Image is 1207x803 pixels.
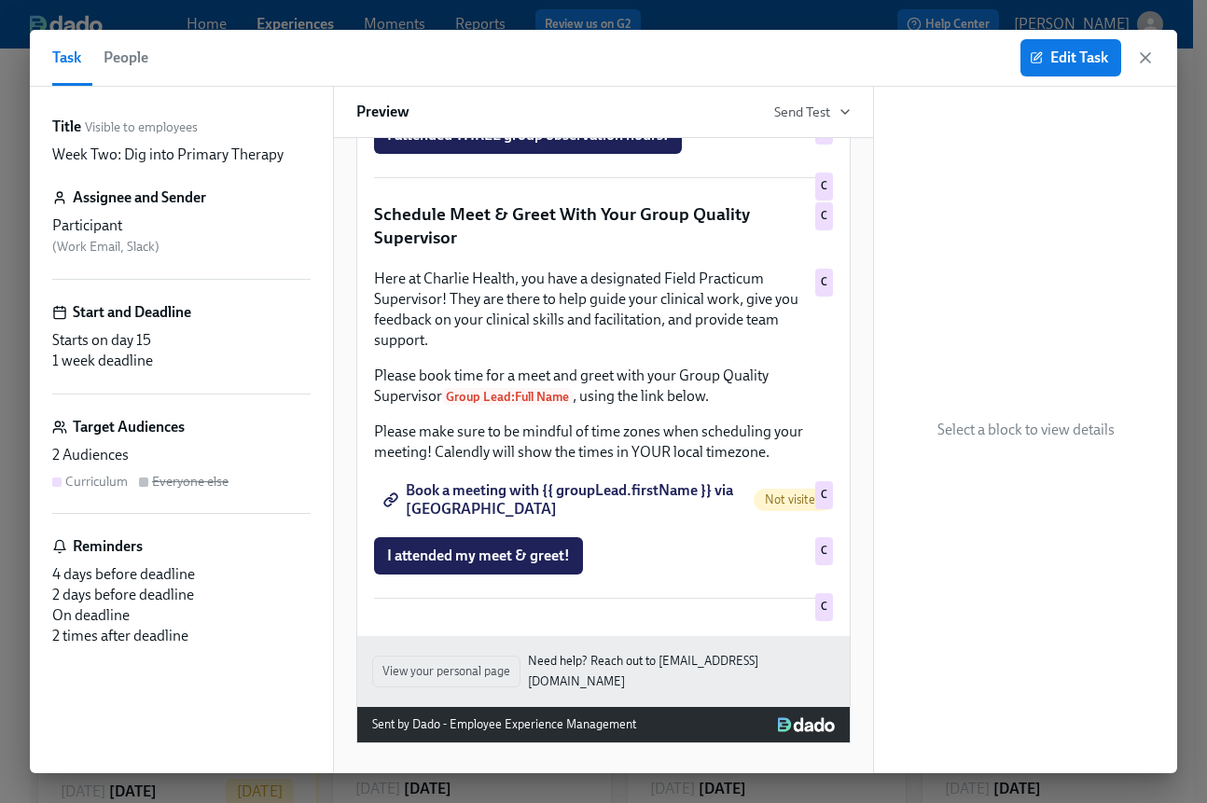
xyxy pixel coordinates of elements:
[52,330,311,351] div: Starts on day 15
[1034,48,1108,67] span: Edit Task
[104,45,148,71] span: People
[73,417,185,437] h6: Target Audiences
[372,656,520,687] button: View your personal page
[815,481,833,509] div: Used by Curriculum audience
[528,651,835,692] a: Need help? Reach out to [EMAIL_ADDRESS][DOMAIN_NAME]
[815,173,833,201] div: Used by Curriculum audience
[372,591,835,606] div: C
[52,585,311,605] div: 2 days before deadline
[356,102,409,122] h6: Preview
[73,302,191,323] h6: Start and Deadline
[152,473,229,491] div: Everyone else
[73,536,143,557] h6: Reminders
[372,714,636,735] div: Sent by Dado - Employee Experience Management
[815,593,833,621] div: Used by Curriculum audience
[52,117,81,137] label: Title
[85,118,198,136] span: Visible to employees
[874,87,1177,773] div: Select a block to view details
[778,717,835,732] img: Dado
[372,171,835,186] div: C
[52,564,311,585] div: 4 days before deadline
[774,103,851,121] button: Send Test
[382,662,510,681] span: View your personal page
[52,626,311,646] div: 2 times after deadline
[52,239,160,255] span: ( Work Email, Slack )
[65,473,128,491] div: Curriculum
[52,352,153,369] span: 1 week deadline
[52,215,311,236] div: Participant
[1020,39,1121,76] button: Edit Task
[815,269,833,297] div: Used by Curriculum audience
[372,267,835,464] div: Here at Charlie Health, you have a designated Field Practicum Supervisor! They are there to help ...
[815,202,833,230] div: Used by Curriculum audience
[52,145,284,165] p: Week Two: Dig into Primary Therapy
[372,479,835,520] div: Book a meeting with {{ groupLead.firstName }} via [GEOGRAPHIC_DATA]Not visitedC
[372,201,835,252] div: Schedule Meet & Greet With Your Group Quality SupervisorC
[52,445,311,465] div: 2 Audiences
[815,537,833,565] div: Used by Curriculum audience
[52,45,81,71] span: Task
[52,605,311,626] div: On deadline
[372,535,835,576] div: I attended my meet & greet!C
[73,187,206,208] h6: Assignee and Sender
